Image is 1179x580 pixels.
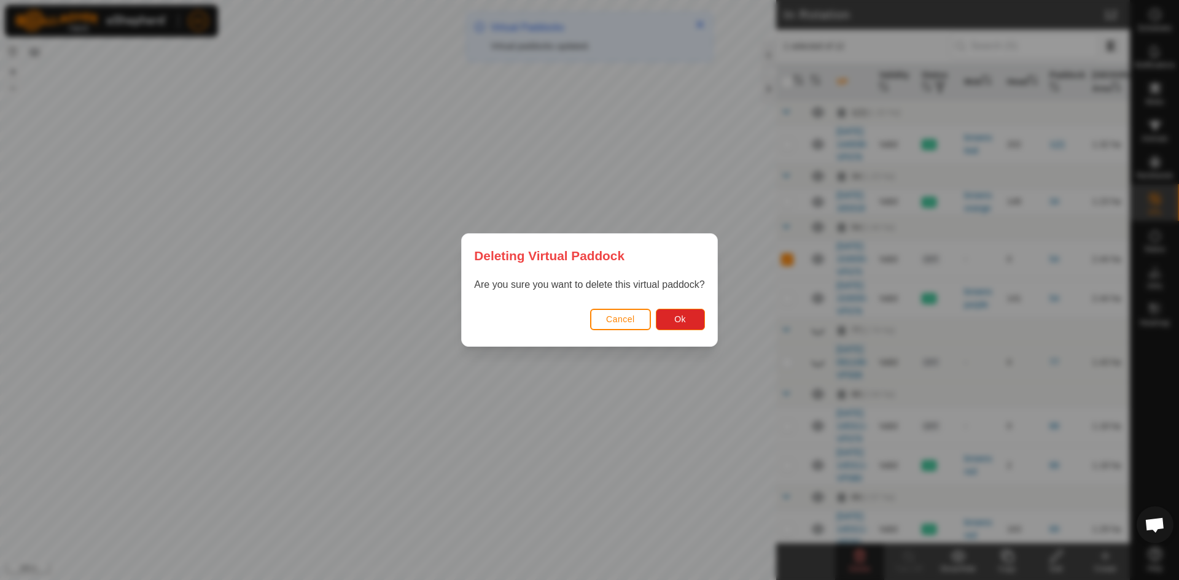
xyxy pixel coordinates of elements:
button: Cancel [590,309,651,330]
button: Ok [656,309,705,330]
span: Ok [674,314,686,324]
span: Deleting Virtual Paddock [474,246,625,265]
p: Are you sure you want to delete this virtual paddock? [474,277,704,292]
span: Cancel [606,314,635,324]
div: Open chat [1137,506,1173,543]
